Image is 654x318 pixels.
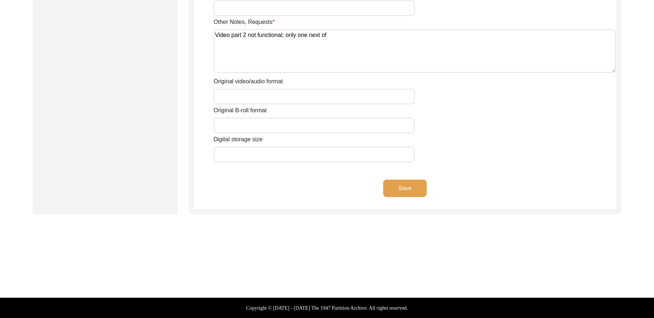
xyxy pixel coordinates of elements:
[214,106,267,115] label: Original B-roll format
[214,18,275,26] label: Other Notes, Requests
[383,180,427,197] button: Save
[214,77,283,86] label: Original video/audio format
[214,135,262,144] label: Digital storage size
[246,304,408,312] label: Copyright © [DATE] - [DATE] The 1947 Partition Archive. All rights reserved.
